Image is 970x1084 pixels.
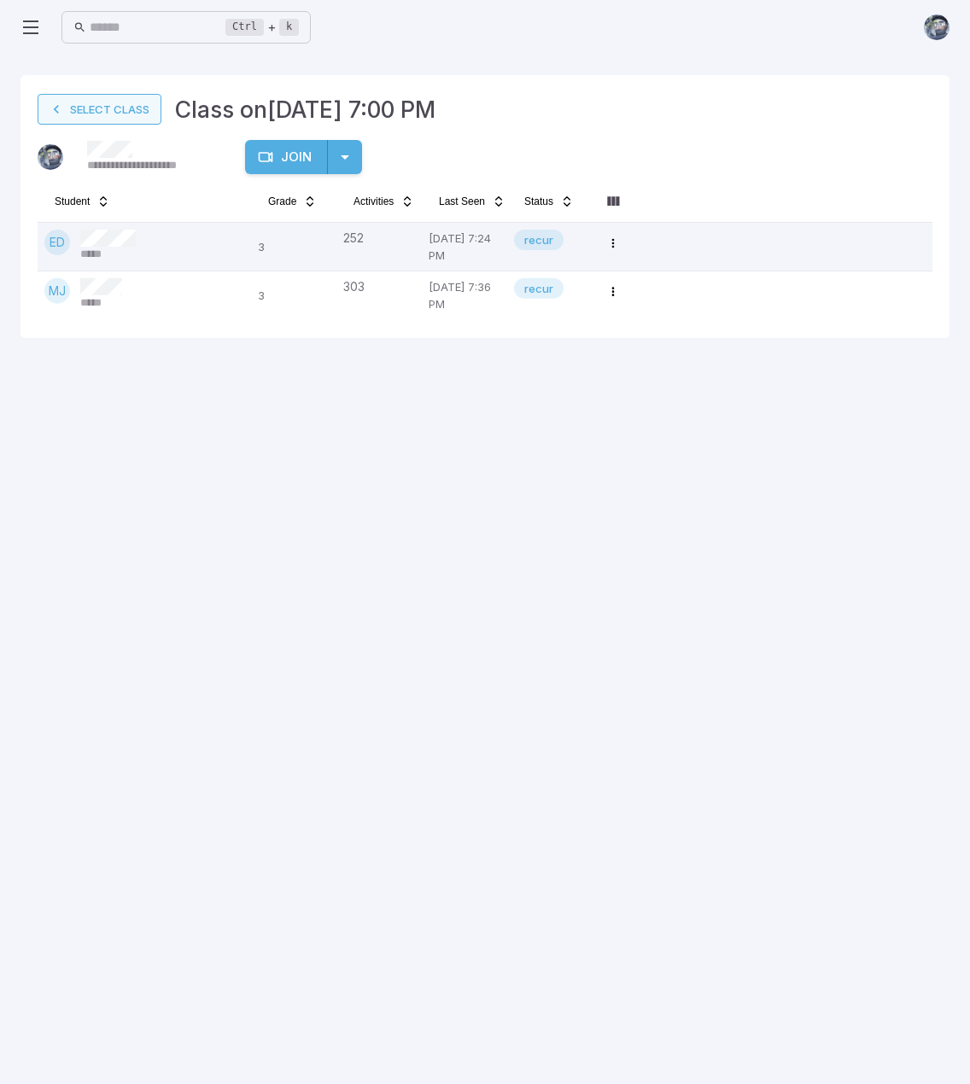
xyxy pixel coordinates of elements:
div: + [225,17,299,38]
h3: Class on [DATE] 7:00 PM [175,92,435,126]
button: Last Seen [429,188,516,215]
div: ED [44,230,70,255]
span: Grade [268,195,296,208]
span: Last Seen [439,195,485,208]
button: Join [245,140,328,174]
div: 303 [343,278,415,295]
div: 252 [343,230,415,247]
p: 3 [258,278,330,312]
button: Student [44,188,120,215]
kbd: k [279,19,299,36]
kbd: Ctrl [225,19,264,36]
span: Activities [354,195,394,208]
button: Column visibility [599,188,627,215]
div: MJ [44,278,70,304]
span: recur [514,231,564,248]
span: recur [514,280,564,297]
img: andrew.jpg [38,144,63,170]
span: Student [55,195,90,208]
p: [DATE] 7:24 PM [429,230,500,264]
a: Select Class [38,94,161,125]
span: Status [524,195,553,208]
button: Grade [258,188,327,215]
p: [DATE] 7:36 PM [429,278,500,312]
img: andrew.jpg [924,15,950,40]
button: Activities [343,188,424,215]
button: Status [514,188,584,215]
p: 3 [258,230,330,264]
